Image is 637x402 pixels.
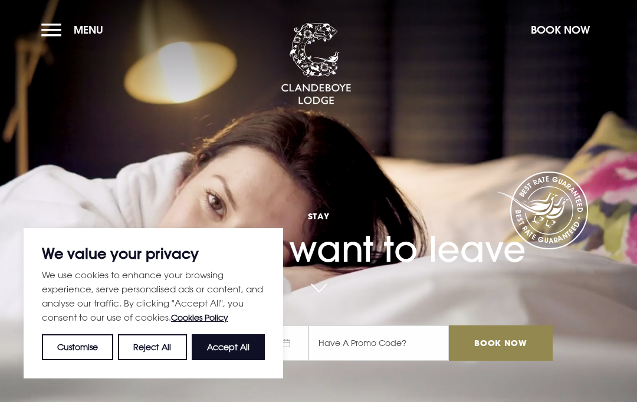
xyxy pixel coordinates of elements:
button: Accept All [192,334,265,360]
p: We value your privacy [42,246,265,261]
button: Reject All [118,334,186,360]
button: Book Now [525,17,596,42]
h1: You won't want to leave [84,184,553,270]
div: We value your privacy [24,228,283,378]
img: Clandeboye Lodge [281,23,352,106]
input: Book Now [449,325,553,361]
p: We use cookies to enhance your browsing experience, serve personalised ads or content, and analys... [42,268,265,325]
button: Customise [42,334,113,360]
a: Cookies Policy [171,312,228,322]
button: Menu [41,17,109,42]
input: Have A Promo Code? [308,325,449,361]
span: Stay [84,210,553,222]
span: Menu [74,23,103,37]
